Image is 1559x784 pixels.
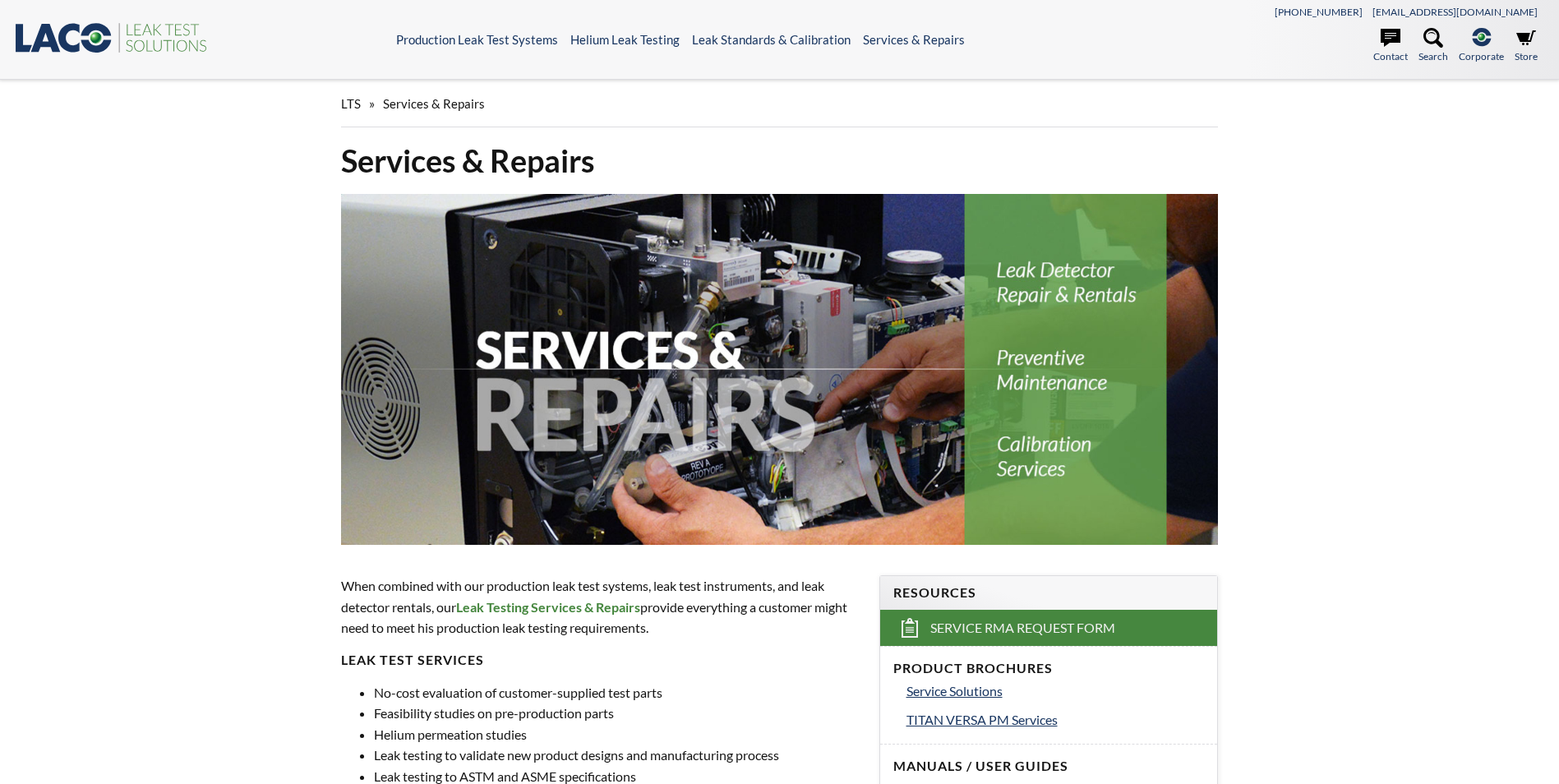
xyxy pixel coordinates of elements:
[692,32,851,47] a: Leak Standards & Calibration
[880,610,1217,646] a: Service RMA Request Form
[906,680,1204,702] a: Service Solutions
[341,194,1217,545] img: Service & Repairs header
[906,709,1204,731] a: TITAN VERSA PM Services
[341,141,1217,181] h1: Services & Repairs
[374,724,859,745] li: Helium permeation studies
[1372,6,1538,18] a: [EMAIL_ADDRESS][DOMAIN_NAME]
[341,575,859,639] p: When combined with our production leak test systems, leak test instruments, and leak detector ren...
[1515,28,1538,64] a: Store
[374,745,859,766] li: Leak testing to validate new product designs and manufacturing process
[893,758,1204,775] h4: Manuals / User Guides
[1373,28,1408,64] a: Contact
[1459,48,1504,64] span: Corporate
[341,96,361,111] span: LTS
[906,712,1058,727] span: TITAN VERSA PM Services
[893,660,1204,677] h4: Product Brochures
[1275,6,1363,18] a: [PHONE_NUMBER]
[374,682,859,703] li: No-cost evaluation of customer-supplied test parts
[341,81,1217,127] div: »
[396,32,558,47] a: Production Leak Test Systems
[930,620,1115,637] span: Service RMA Request Form
[1418,28,1448,64] a: Search
[341,652,859,669] h4: Leak Test Services
[570,32,680,47] a: Helium Leak Testing
[383,96,485,111] span: Services & Repairs
[863,32,965,47] a: Services & Repairs
[906,683,1003,699] span: Service Solutions
[456,599,640,615] strong: Leak Testing Services & Repairs
[374,703,859,724] li: Feasibility studies on pre-production parts
[893,584,1204,602] h4: Resources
